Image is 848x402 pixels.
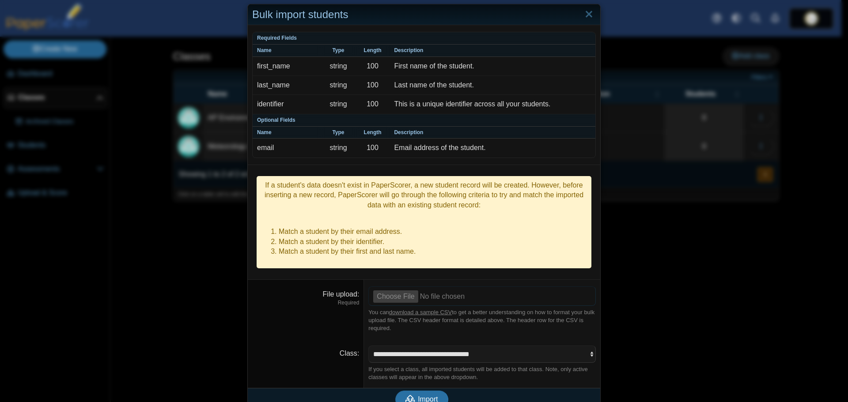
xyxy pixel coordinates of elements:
td: 100 [356,76,390,95]
label: File upload [323,290,360,298]
td: This is a unique identifier across all your students. [390,95,595,114]
td: 100 [356,57,390,76]
td: Last name of the student. [390,76,595,95]
th: Name [253,127,321,139]
div: If you select a class, all imported students will be added to that class. Note, only active class... [368,365,596,381]
td: string [321,139,356,157]
th: Type [321,127,356,139]
li: Match a student by their first and last name. [279,247,587,256]
td: identifier [253,95,321,114]
td: First name of the student. [390,57,595,76]
li: Match a student by their identifier. [279,237,587,247]
td: string [321,76,356,95]
dfn: Required [252,299,359,307]
li: Match a student by their email address. [279,227,587,237]
th: Description [390,127,595,139]
th: Name [253,45,321,57]
td: 100 [356,139,390,157]
label: Class [340,349,359,357]
div: If a student's data doesn't exist in PaperScorer, a new student record will be created. However, ... [261,180,587,210]
th: Length [356,127,390,139]
td: email [253,139,321,157]
td: first_name [253,57,321,76]
td: Email address of the student. [390,139,595,157]
a: Close [582,7,596,22]
td: last_name [253,76,321,95]
div: Bulk import students [248,4,600,25]
td: 100 [356,95,390,114]
th: Description [390,45,595,57]
td: string [321,57,356,76]
th: Length [356,45,390,57]
th: Type [321,45,356,57]
th: Optional Fields [253,114,595,127]
td: string [321,95,356,114]
div: You can to get a better understanding on how to format your bulk upload file. The CSV header form... [368,308,596,333]
a: download a sample CSV [389,309,452,316]
th: Required Fields [253,32,595,45]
